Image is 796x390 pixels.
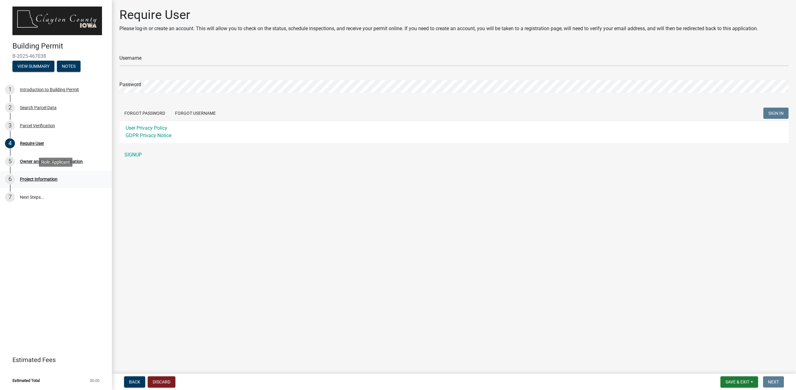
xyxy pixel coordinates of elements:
div: 3 [5,121,15,131]
div: Parcel Verification [20,123,55,128]
button: SIGN IN [763,108,789,119]
span: Back [129,379,140,384]
button: Back [124,376,145,388]
button: Save & Exit [720,376,758,388]
a: SIGNUP [119,149,789,161]
div: 7 [5,192,15,202]
div: 1 [5,85,15,95]
div: 5 [5,156,15,166]
span: $0.00 [90,378,99,383]
span: Next [768,379,779,384]
div: 6 [5,174,15,184]
button: Next [763,376,784,388]
a: Estimated Fees [5,354,102,366]
div: 2 [5,103,15,113]
a: User Privacy Policy [126,125,167,131]
a: GDPR Privacy Notice [126,132,171,138]
span: SIGN IN [768,111,784,116]
div: Role: Applicant [39,158,72,167]
button: Discard [148,376,175,388]
div: Project Information [20,177,58,181]
div: Introduction to Building Permit [20,87,79,92]
span: Estimated Total [12,378,40,383]
img: Clayton County, Iowa [12,7,102,35]
h1: Require User [119,7,758,22]
wm-modal-confirm: Summary [12,64,54,69]
div: 4 [5,138,15,148]
button: Forgot Password [119,108,170,119]
button: Notes [57,61,81,72]
button: View Summary [12,61,54,72]
div: Require User [20,141,44,146]
div: Search Parcel Data [20,105,57,110]
div: Owner and Property Information [20,159,83,164]
h4: Building Permit [12,42,107,51]
p: Please log-in or create an account. This will allow you to check on the status, schedule inspecti... [119,25,758,32]
span: Save & Exit [725,379,749,384]
button: Forgot Username [170,108,221,119]
span: B-2025-467038 [12,53,99,59]
wm-modal-confirm: Notes [57,64,81,69]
